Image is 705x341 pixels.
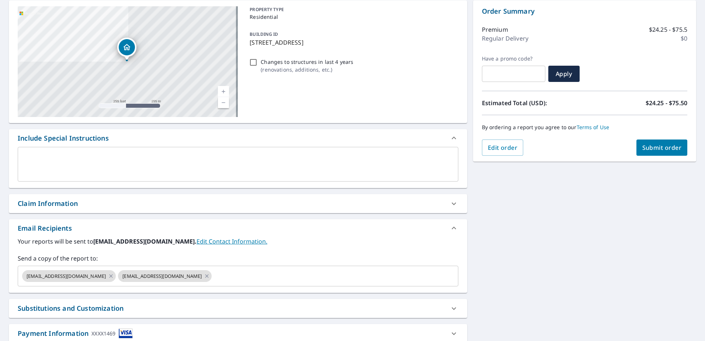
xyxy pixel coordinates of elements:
div: Email Recipients [9,219,467,237]
p: PROPERTY TYPE [250,6,455,13]
span: Apply [554,70,574,78]
a: EditContactInfo [197,237,267,245]
p: By ordering a report you agree to our [482,124,687,131]
span: Edit order [488,144,518,152]
p: Premium [482,25,508,34]
div: Claim Information [9,194,467,213]
label: Send a copy of the report to: [18,254,458,263]
div: [EMAIL_ADDRESS][DOMAIN_NAME] [22,270,116,282]
button: Submit order [636,139,688,156]
p: Estimated Total (USD): [482,99,585,107]
p: Residential [250,13,455,21]
div: Include Special Instructions [9,129,467,147]
p: BUILDING ID [250,31,278,37]
b: [EMAIL_ADDRESS][DOMAIN_NAME]. [93,237,197,245]
div: XXXX1469 [91,328,115,338]
span: [EMAIL_ADDRESS][DOMAIN_NAME] [22,273,110,280]
button: Edit order [482,139,524,156]
p: $0 [681,34,687,43]
div: Payment Information [18,328,133,338]
div: Dropped pin, building 1, Residential property, 8830 SW 8th St Plantation, FL 33324 [117,38,136,61]
p: Changes to structures in last 4 years [261,58,353,66]
span: [EMAIL_ADDRESS][DOMAIN_NAME] [118,273,206,280]
label: Have a promo code? [482,55,545,62]
a: Current Level 17, Zoom In [218,86,229,97]
img: cardImage [119,328,133,338]
p: $24.25 - $75.5 [649,25,687,34]
div: Include Special Instructions [18,133,109,143]
label: Your reports will be sent to [18,237,458,246]
p: [STREET_ADDRESS] [250,38,455,47]
div: [EMAIL_ADDRESS][DOMAIN_NAME] [118,270,212,282]
div: Email Recipients [18,223,72,233]
p: Regular Delivery [482,34,528,43]
p: $24.25 - $75.50 [646,99,687,107]
a: Current Level 17, Zoom Out [218,97,229,108]
button: Apply [548,66,580,82]
p: Order Summary [482,6,687,16]
p: ( renovations, additions, etc. ) [261,66,353,73]
div: Substitutions and Customization [9,299,467,318]
a: Terms of Use [577,124,610,131]
div: Claim Information [18,199,78,209]
div: Substitutions and Customization [18,303,124,313]
span: Submit order [642,144,682,152]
